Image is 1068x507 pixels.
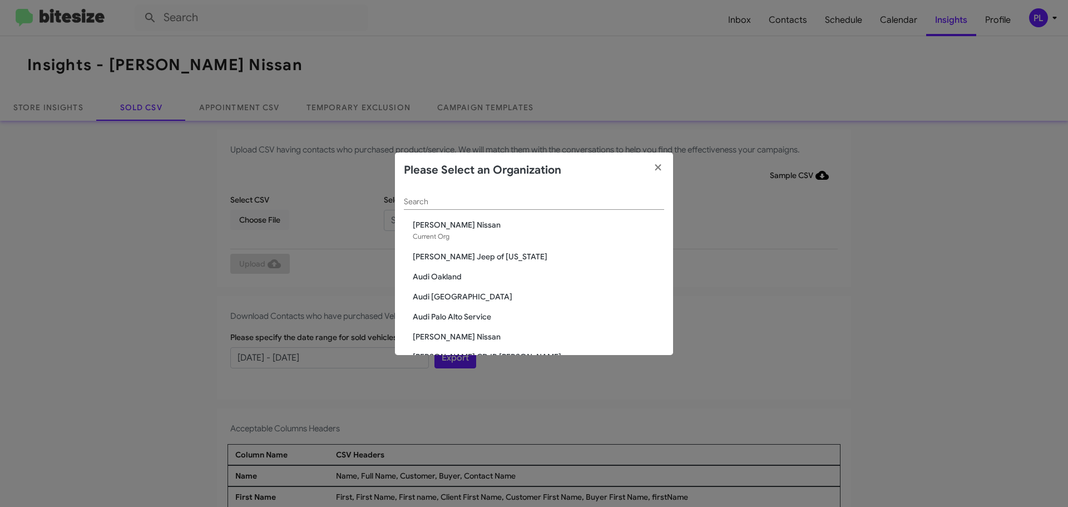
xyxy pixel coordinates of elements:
[413,331,664,342] span: [PERSON_NAME] Nissan
[413,251,664,262] span: [PERSON_NAME] Jeep of [US_STATE]
[404,161,561,179] h2: Please Select an Organization
[413,311,664,322] span: Audi Palo Alto Service
[413,291,664,302] span: Audi [GEOGRAPHIC_DATA]
[413,351,664,362] span: [PERSON_NAME] CDJR [PERSON_NAME]
[413,232,449,240] span: Current Org
[413,219,664,230] span: [PERSON_NAME] Nissan
[413,271,664,282] span: Audi Oakland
